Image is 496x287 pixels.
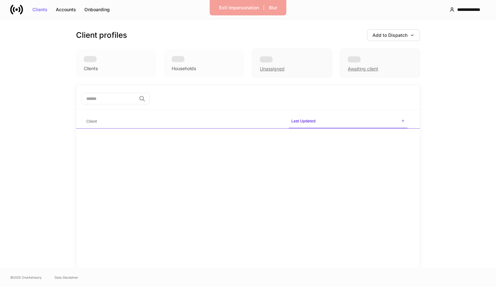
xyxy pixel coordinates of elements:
h3: Client profiles [76,30,127,40]
button: Clients [28,4,52,15]
h6: Last Updated [291,118,315,124]
div: Exit Impersonation [219,5,259,10]
a: Data Disclaimer [55,275,78,280]
div: Accounts [56,7,76,12]
div: Unassigned [260,66,285,72]
button: Onboarding [80,4,114,15]
span: © 2025 OneAdvisory [10,275,42,280]
span: Last Updated [289,115,407,128]
div: Add to Dispatch [372,33,415,37]
div: Clients [32,7,47,12]
h6: Client [86,118,97,124]
div: Onboarding [84,7,110,12]
div: Awaiting client [348,66,378,72]
button: Blur [265,3,281,13]
button: Exit Impersonation [215,3,263,13]
div: Awaiting client [340,49,420,78]
button: Accounts [52,4,80,15]
div: Unassigned [252,49,332,78]
div: Blur [269,5,277,10]
div: Households [172,65,196,72]
button: Add to Dispatch [367,29,420,41]
div: Clients [84,65,98,72]
span: Client [84,115,284,128]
